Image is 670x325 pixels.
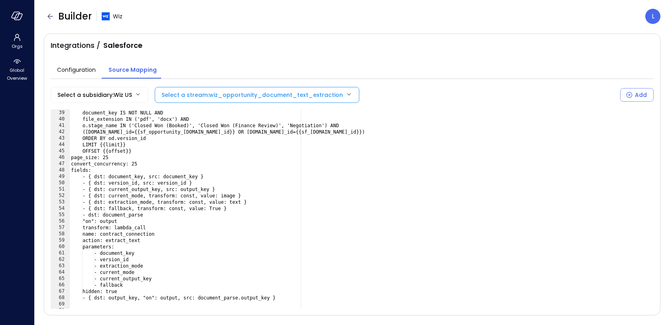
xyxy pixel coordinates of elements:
[51,199,70,205] div: 53
[51,122,70,129] div: 41
[51,129,70,135] div: 42
[51,256,70,263] div: 62
[162,87,343,102] div: Select a stream : wiz_opportunity_document_text_extraction
[51,186,70,193] div: 51
[51,218,70,225] div: 56
[51,231,70,237] div: 58
[51,244,70,250] div: 60
[51,263,70,269] div: 63
[51,212,70,218] div: 55
[103,40,142,51] span: Salesforce
[51,193,70,199] div: 52
[51,142,70,148] div: 44
[51,301,70,307] div: 69
[652,12,654,21] p: L
[58,10,92,23] span: Builder
[51,180,70,186] div: 50
[51,288,70,295] div: 67
[57,87,132,102] div: Select a subsidiary : Wiz US
[51,173,70,180] div: 49
[57,65,96,74] span: Configuration
[51,116,70,122] div: 40
[51,269,70,276] div: 64
[51,276,70,282] div: 65
[12,42,23,50] span: Orgs
[113,12,122,21] span: Wiz
[51,167,70,173] div: 48
[620,88,654,102] button: Add
[51,205,70,212] div: 54
[51,40,100,51] span: Integrations /
[620,87,654,103] div: Select a Subsidiary to add a new Stream
[51,237,70,244] div: 59
[635,90,647,100] div: Add
[108,65,157,74] span: Source Mapping
[51,161,70,167] div: 47
[51,110,70,116] div: 39
[51,154,70,161] div: 46
[645,9,660,24] div: Lee
[2,32,32,51] div: Orgs
[51,307,70,314] div: 70
[102,12,110,20] img: cfcvbyzhwvtbhao628kj
[2,56,32,83] div: Global Overview
[51,295,70,301] div: 68
[51,135,70,142] div: 43
[51,282,70,288] div: 66
[51,225,70,231] div: 57
[5,66,29,82] span: Global Overview
[51,250,70,256] div: 61
[51,148,70,154] div: 45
